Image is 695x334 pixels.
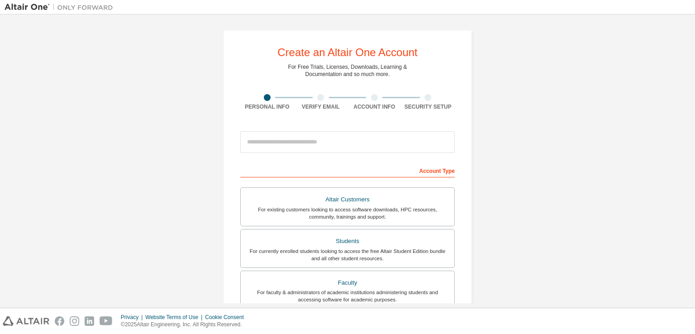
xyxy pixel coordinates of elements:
[3,316,49,326] img: altair_logo.svg
[246,235,449,248] div: Students
[246,206,449,220] div: For existing customers looking to access software downloads, HPC resources, community, trainings ...
[205,314,249,321] div: Cookie Consent
[288,63,407,78] div: For Free Trials, Licenses, Downloads, Learning & Documentation and so much more.
[55,316,64,326] img: facebook.svg
[100,316,113,326] img: youtube.svg
[347,103,401,110] div: Account Info
[246,248,449,262] div: For currently enrolled students looking to access the free Altair Student Edition bundle and all ...
[70,316,79,326] img: instagram.svg
[246,277,449,289] div: Faculty
[294,103,348,110] div: Verify Email
[5,3,118,12] img: Altair One
[277,47,418,58] div: Create an Altair One Account
[145,314,205,321] div: Website Terms of Use
[121,314,145,321] div: Privacy
[85,316,94,326] img: linkedin.svg
[240,163,455,177] div: Account Type
[401,103,455,110] div: Security Setup
[121,321,249,329] p: © 2025 Altair Engineering, Inc. All Rights Reserved.
[246,289,449,303] div: For faculty & administrators of academic institutions administering students and accessing softwa...
[246,193,449,206] div: Altair Customers
[240,103,294,110] div: Personal Info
